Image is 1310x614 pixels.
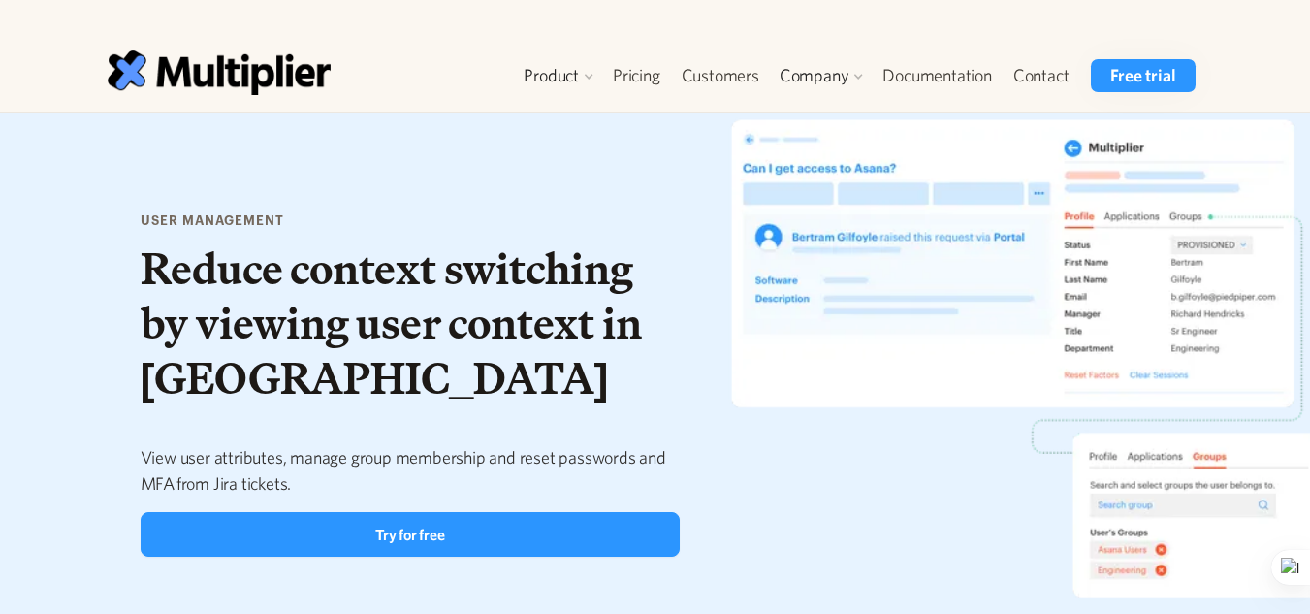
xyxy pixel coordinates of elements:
[141,242,681,405] h1: Reduce context switching by viewing user context in [GEOGRAPHIC_DATA]
[141,444,681,497] p: View user attributes, manage group membership and reset passwords and MFA from Jira tickets.
[524,64,579,87] div: Product
[141,211,681,231] h5: user management
[671,59,770,92] a: Customers
[602,59,671,92] a: Pricing
[1003,59,1080,92] a: Contact
[872,59,1002,92] a: Documentation
[780,64,849,87] div: Company
[1091,59,1195,92] a: Free trial
[141,512,681,557] a: Try for free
